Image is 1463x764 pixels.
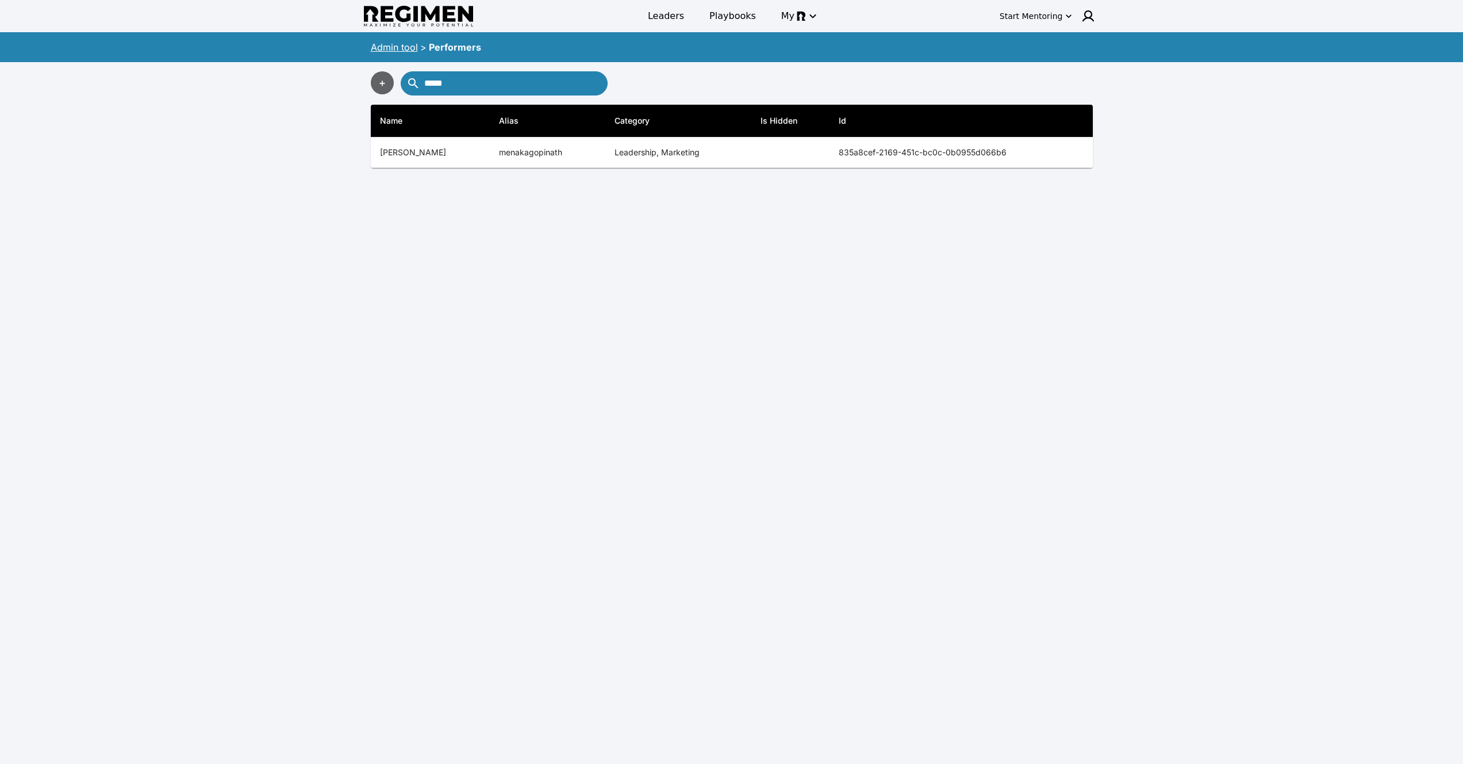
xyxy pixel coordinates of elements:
table: simple table [371,105,1093,168]
th: [PERSON_NAME] [371,137,490,168]
button: + [371,71,394,94]
th: Name [371,105,490,137]
td: menakagopinath [490,137,605,168]
a: Admin tool [371,41,418,53]
img: user icon [1081,9,1095,23]
th: 835a8cef-2169-451c-bc0c-0b0955d066b6 [830,137,1093,168]
div: Start Mentoring [1000,10,1063,22]
button: My [774,6,822,26]
div: Performers [429,40,481,54]
a: Leaders [641,6,691,26]
th: Id [830,105,1093,137]
span: Playbooks [709,9,756,23]
span: My [781,9,794,23]
td: Leadership, Marketing [605,137,751,168]
div: > [420,40,427,54]
span: Leaders [648,9,684,23]
th: Is Hidden [751,105,830,137]
button: Start Mentoring [997,7,1074,25]
img: Regimen logo [364,6,473,27]
a: Playbooks [702,6,763,26]
th: Alias [490,105,605,137]
th: Category [605,105,751,137]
